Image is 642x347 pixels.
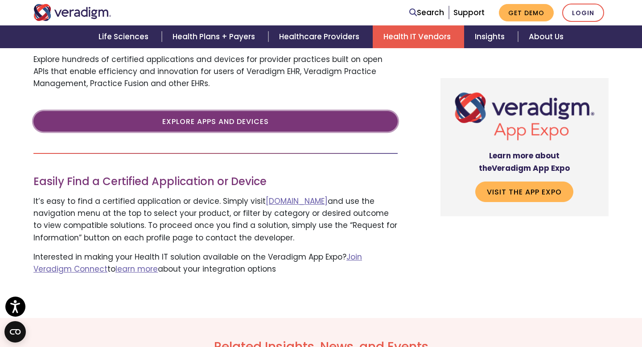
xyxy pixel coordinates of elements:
a: Life Sciences [88,25,162,48]
a: Explore Apps and Devices [33,111,398,132]
h3: Easily Find a Certified Application or Device [33,175,398,188]
a: Health Plans + Payers [162,25,268,48]
span: Veradigm App Expo [492,163,570,173]
a: Health IT Vendors [373,25,464,48]
a: Search [409,7,444,19]
a: Support [453,7,485,18]
img: Veradigm logo [33,4,111,21]
p: Interested in making your Health IT solution available on the Veradigm App Expo? to about your in... [33,251,398,275]
button: Open CMP widget [4,321,26,343]
strong: Learn more about the [479,151,570,173]
a: [DOMAIN_NAME] [266,196,328,207]
p: It’s easy to find a certified application or device. Simply visit and use the navigation menu at ... [33,195,398,244]
a: Insights [464,25,518,48]
a: Visit the App Expo [475,182,573,202]
img: Veradigm App Expo [448,85,601,143]
iframe: Drift Chat Widget [471,292,631,336]
a: learn more [115,264,158,274]
a: Get Demo [499,4,554,21]
a: About Us [518,25,574,48]
p: Explore hundreds of certified applications and devices for provider practices built on open APIs ... [33,54,398,90]
a: Login [562,4,604,22]
a: Healthcare Providers [268,25,373,48]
